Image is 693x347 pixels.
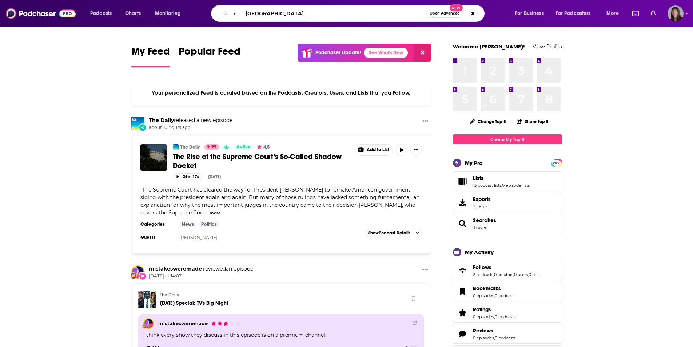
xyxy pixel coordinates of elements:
img: The Daily [131,117,144,130]
button: open menu [601,8,628,19]
img: mistakesweremade [132,266,144,278]
div: My Pro [465,159,483,166]
span: The Rise of the Supreme Court’s So-Called Shadow Docket [173,152,342,170]
img: The Rise of the Supreme Court’s So-Called Shadow Docket [140,144,167,171]
a: mistakesweremade [158,320,208,326]
span: For Podcasters [556,8,591,19]
span: Ratings [453,303,562,323]
button: 4.5 [255,144,272,150]
p: Podchaser Update! [315,50,361,56]
a: 3 saved [473,225,487,230]
span: ... [206,209,209,216]
h3: released a new episode [149,117,232,124]
div: [DATE] [208,174,221,179]
img: User Badge Icon [142,324,147,329]
a: Show notifications dropdown [629,7,642,20]
span: Follows [473,264,491,271]
span: Exports [473,196,491,202]
span: Exports [455,197,470,208]
a: My Feed [131,45,170,67]
div: Your personalized Feed is curated based on the Podcasts, Creators, Users, and Lists that you Follow. [131,80,431,105]
span: Popular Feed [179,45,240,62]
button: open menu [510,8,553,19]
span: Monitoring [155,8,181,19]
a: Popular Feed [179,45,240,67]
button: Show More Button [419,265,431,275]
span: PRO [552,160,561,166]
img: Sunday Special: TV's Big Night [138,291,156,308]
a: Follows [473,264,539,271]
span: Bookmarks [473,285,501,292]
a: 0 episodes [473,335,494,340]
span: Reviews [453,324,562,344]
button: Show profile menu [668,5,684,21]
a: 0 podcasts [495,314,515,319]
span: Logged in as jenstrohm [668,5,684,21]
a: Show notifications dropdown [648,7,659,20]
div: I think every show they discuss in this episode is on a premium channel. [143,331,420,339]
span: More [606,8,619,19]
span: reviewed [203,265,226,272]
button: Show More Button [355,145,393,155]
a: The Daily [160,292,179,298]
a: Create My Top 8 [453,134,562,144]
span: Searches [453,214,562,233]
a: mistakesweremade [149,265,202,272]
input: Search podcasts, credits, & more... [231,8,426,19]
a: Politics [198,221,220,227]
button: open menu [551,8,601,19]
a: 0 lists [529,272,539,277]
span: Add to List [367,147,389,153]
button: Change Top 8 [466,117,511,126]
span: " [140,186,419,216]
button: 26m 17s [173,173,202,180]
span: [DATE] at 14:07 [149,273,253,279]
h3: Guests [140,234,173,240]
img: mistakesweremade [144,319,153,328]
a: 0 episode lists [502,183,530,188]
span: 7 items [473,204,491,209]
a: The Rise of the Supreme Court’s So-Called Shadow Docket [173,152,350,170]
a: Reviews [473,327,515,334]
span: , [493,272,494,277]
a: News [179,221,197,227]
button: open menu [85,8,121,19]
img: User Badge Icon [130,272,137,279]
a: Ratings [473,306,515,313]
span: For Business [515,8,544,19]
a: Searches [455,218,470,229]
a: Bookmarks [455,287,470,297]
span: about 10 hours ago [149,125,232,131]
a: Follows [455,265,470,276]
a: Searches [473,217,496,224]
button: Show More Button [419,117,431,126]
div: an episode [149,265,253,272]
button: open menu [150,8,190,19]
img: User Profile [668,5,684,21]
a: Lists [455,176,470,186]
h3: Categories [140,221,173,227]
div: mistakesweremade's Rating: 3 out of 5 [211,319,241,328]
span: 99 [211,143,216,151]
a: View Profile [533,43,562,50]
img: Podchaser - Follow, Share and Rate Podcasts [6,7,76,20]
a: [PERSON_NAME] [179,235,218,240]
span: Lists [453,171,562,191]
a: 0 users [514,272,528,277]
a: Lists [473,175,530,181]
span: , [513,272,514,277]
span: The Supreme Court has cleared the way for President [PERSON_NAME] to remake American government, ... [140,186,419,216]
span: , [494,335,495,340]
span: Bookmarks [453,282,562,301]
img: The Daily [173,144,179,150]
a: Charts [120,8,145,19]
a: 2 podcasts [473,272,493,277]
a: Active [234,144,253,150]
button: Open AdvancedNew [426,9,463,18]
a: Exports [453,193,562,212]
